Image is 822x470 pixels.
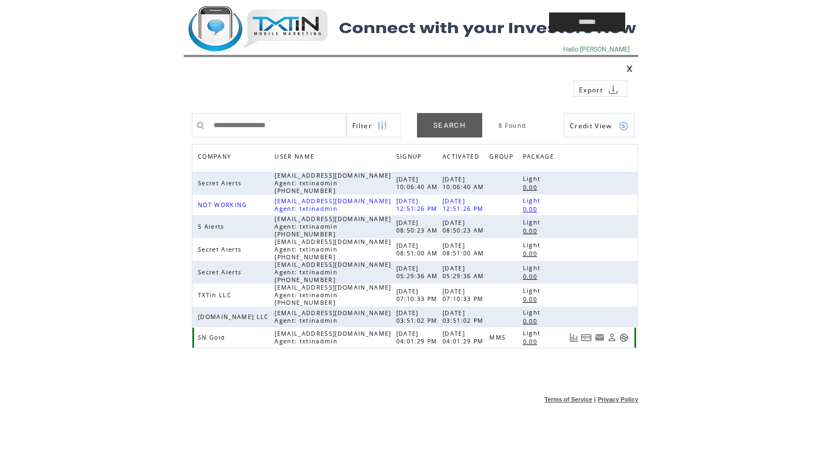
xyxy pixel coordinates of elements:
a: 0.00 [523,226,543,235]
span: [DATE] 08:50:23 AM [396,219,441,234]
a: COMPANY [198,153,234,159]
span: 0.00 [523,317,540,325]
a: 0.00 [523,272,543,281]
a: Terms of Service [545,396,593,403]
span: COMPANY [198,150,234,166]
span: 0.00 [523,205,540,213]
span: Light [523,241,544,249]
span: [DATE] 08:51:00 AM [396,242,441,257]
span: 0.00 [523,338,540,346]
span: 8 Found [499,122,526,129]
span: [DATE] 04:01:29 PM [443,330,487,345]
span: [DATE] 04:01:29 PM [396,330,440,345]
span: [DATE] 10:06:40 AM [443,176,487,191]
a: USER NAME [275,153,317,159]
span: Light [523,287,544,294]
span: [DATE] 12:51:26 PM [443,197,487,212]
span: [EMAIL_ADDRESS][DOMAIN_NAME] Agent: txtinadmin [PHONE_NUMBER] [275,238,391,261]
a: ACTIVATED [443,150,485,166]
span: Light [523,175,544,183]
span: USER NAME [275,150,317,166]
span: [DATE] 03:51:02 PM [396,309,440,324]
img: download.png [608,85,618,95]
span: 0.00 [523,184,540,191]
span: Light [523,197,544,204]
span: ACTIVATED [443,150,482,166]
span: Light [523,264,544,272]
span: [EMAIL_ADDRESS][DOMAIN_NAME] Agent: txtinadmin [275,197,391,212]
a: PACKAGE [523,150,559,166]
span: Show Credits View [570,121,612,130]
a: SIGNUP [396,153,425,159]
a: View Usage [569,333,578,342]
img: credits.png [619,121,628,131]
span: [EMAIL_ADDRESS][DOMAIN_NAME] Agent: txtinadmin [PHONE_NUMBER] [275,215,391,238]
span: S Alerts [198,223,227,230]
span: [DATE] 07:10:33 PM [443,287,487,303]
a: Support [619,333,628,342]
a: 0.00 [523,316,543,325]
span: Show filters [352,121,372,130]
span: Export to csv file [579,85,603,95]
span: NOT WORKING [198,201,250,209]
span: Light [523,218,544,226]
span: [EMAIL_ADDRESS][DOMAIN_NAME] Agent: txtinadmin [275,330,391,345]
span: GROUP [489,150,516,166]
span: PACKAGE [523,150,557,166]
img: filters.png [377,114,387,138]
span: [DATE] 12:51:26 PM [396,197,440,212]
span: 0.00 [523,250,540,258]
span: 0.00 [523,273,540,280]
a: 0.00 [523,249,543,258]
a: 0.00 [523,183,543,192]
span: 0.00 [523,296,540,303]
span: SN Gold [198,334,228,341]
span: [DATE] 07:10:33 PM [396,287,440,303]
a: Resend welcome email to this user [595,333,605,342]
span: 0.00 [523,227,540,235]
span: [DATE] 10:06:40 AM [396,176,441,191]
span: Hello [PERSON_NAME] [563,46,630,53]
a: 0.00 [523,204,543,214]
span: [DATE] 03:51:02 PM [443,309,487,324]
span: [DATE] 05:29:36 AM [396,265,441,280]
span: [EMAIL_ADDRESS][DOMAIN_NAME] Agent: txtinadmin [PHONE_NUMBER] [275,172,391,195]
a: View Bills [581,333,592,342]
span: Light [523,309,544,316]
a: Privacy Policy [597,396,638,403]
a: GROUP [489,150,519,166]
span: MMS [489,334,508,341]
span: [EMAIL_ADDRESS][DOMAIN_NAME] Agent: txtinadmin [PHONE_NUMBER] [275,261,391,284]
span: Secret Alerts [198,268,244,276]
span: [DATE] 08:51:00 AM [443,242,487,257]
span: Light [523,329,544,337]
span: TXTin LLC [198,291,234,299]
span: | [594,396,596,403]
span: [EMAIL_ADDRESS][DOMAIN_NAME] Agent: txtinadmin [275,309,391,324]
span: SIGNUP [396,150,425,166]
span: [EMAIL_ADDRESS][DOMAIN_NAME] Agent: txtinadmin [PHONE_NUMBER] [275,284,391,306]
span: Secret Alerts [198,179,244,187]
a: Export [573,80,627,97]
a: 0.00 [523,337,543,346]
a: 0.00 [523,294,543,304]
a: View Profile [607,333,616,342]
span: [DOMAIN_NAME] LLC [198,313,272,321]
span: [DATE] 05:29:36 AM [443,265,487,280]
a: Credit View [564,113,634,137]
span: [DATE] 08:50:23 AM [443,219,487,234]
a: SEARCH [417,113,482,137]
span: Secret Alerts [198,246,244,253]
a: Filter [346,113,401,137]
